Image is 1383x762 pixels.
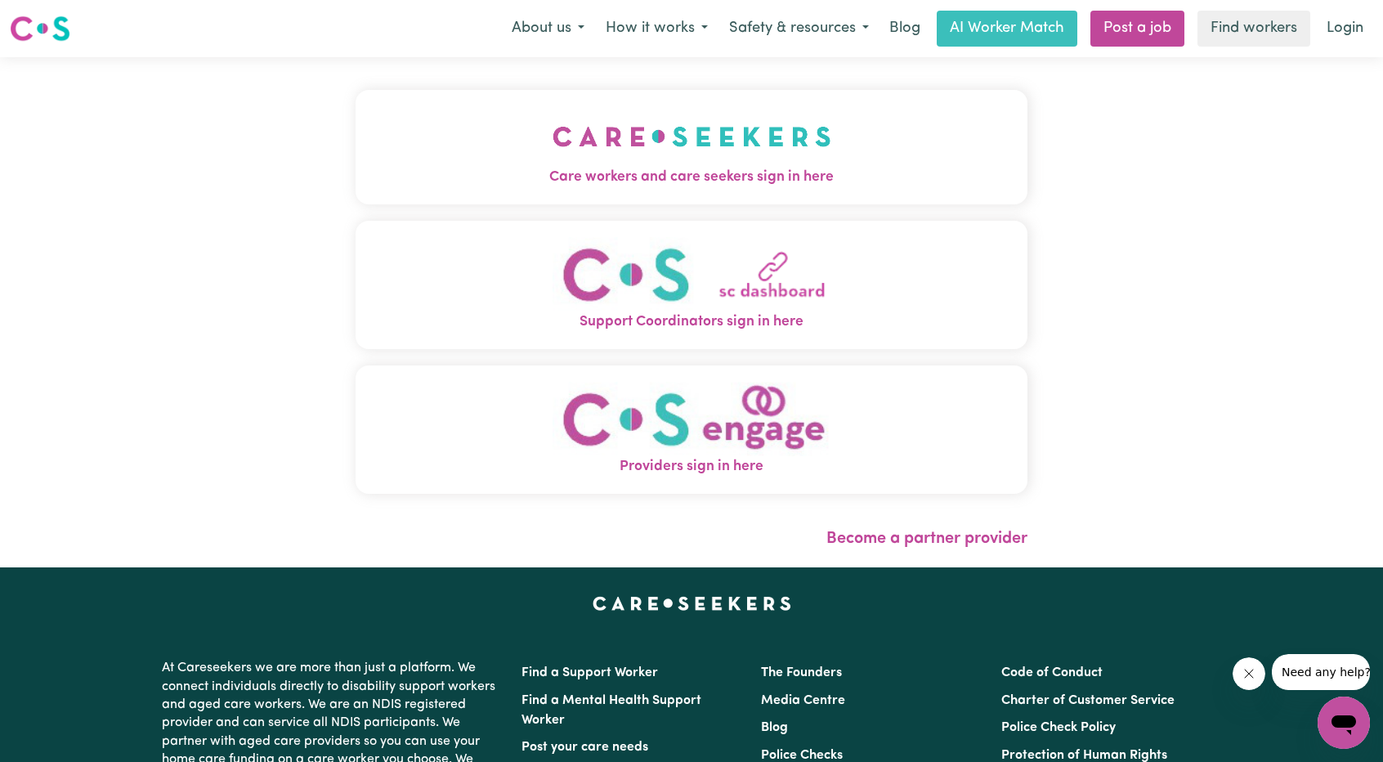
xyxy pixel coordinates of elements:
[761,666,842,679] a: The Founders
[1272,654,1370,690] iframe: Message from company
[761,749,843,762] a: Police Checks
[1318,697,1370,749] iframe: Button to launch messaging window
[593,597,791,610] a: Careseekers home page
[937,11,1077,47] a: AI Worker Match
[10,10,70,47] a: Careseekers logo
[356,312,1027,333] span: Support Coordinators sign in here
[595,11,718,46] button: How it works
[1001,721,1116,734] a: Police Check Policy
[356,167,1027,188] span: Care workers and care seekers sign in here
[521,666,658,679] a: Find a Support Worker
[356,221,1027,349] button: Support Coordinators sign in here
[879,11,930,47] a: Blog
[1233,657,1265,690] iframe: Close message
[826,531,1027,547] a: Become a partner provider
[1197,11,1310,47] a: Find workers
[718,11,879,46] button: Safety & resources
[10,14,70,43] img: Careseekers logo
[356,365,1027,494] button: Providers sign in here
[521,694,701,727] a: Find a Mental Health Support Worker
[761,721,788,734] a: Blog
[1317,11,1373,47] a: Login
[501,11,595,46] button: About us
[10,11,99,25] span: Need any help?
[761,694,845,707] a: Media Centre
[1001,749,1167,762] a: Protection of Human Rights
[1090,11,1184,47] a: Post a job
[1001,666,1103,679] a: Code of Conduct
[356,90,1027,204] button: Care workers and care seekers sign in here
[1001,694,1175,707] a: Charter of Customer Service
[521,741,648,754] a: Post your care needs
[356,456,1027,477] span: Providers sign in here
